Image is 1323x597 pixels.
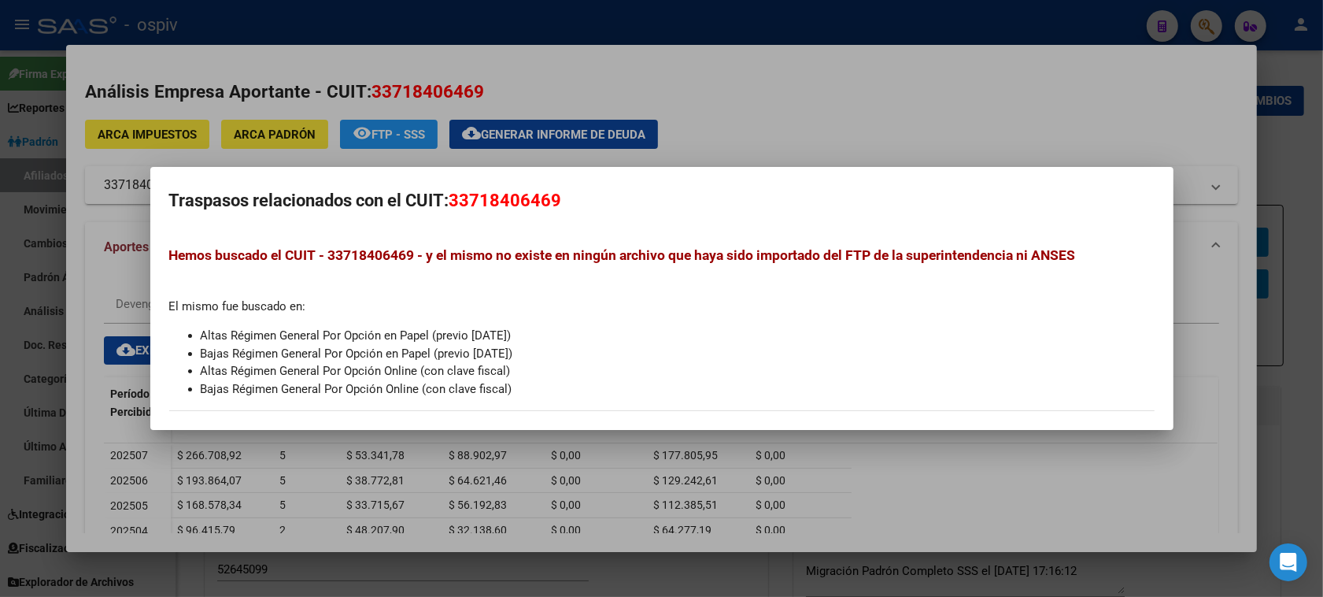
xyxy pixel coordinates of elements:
[201,362,1155,380] li: Altas Régimen General Por Opción Online (con clave fiscal)
[201,380,1155,399] li: Bajas Régimen General Por Opción Online (con clave fiscal)
[169,245,1155,398] div: El mismo fue buscado en:
[1269,543,1307,581] div: Open Intercom Messenger
[169,247,1076,263] span: Hemos buscado el CUIT - 33718406469 - y el mismo no existe en ningún archivo que haya sido import...
[169,186,1155,216] h2: Traspasos relacionados con el CUIT:
[201,345,1155,363] li: Bajas Régimen General Por Opción en Papel (previo [DATE])
[449,191,562,210] span: 33718406469
[201,327,1155,345] li: Altas Régimen General Por Opción en Papel (previo [DATE])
